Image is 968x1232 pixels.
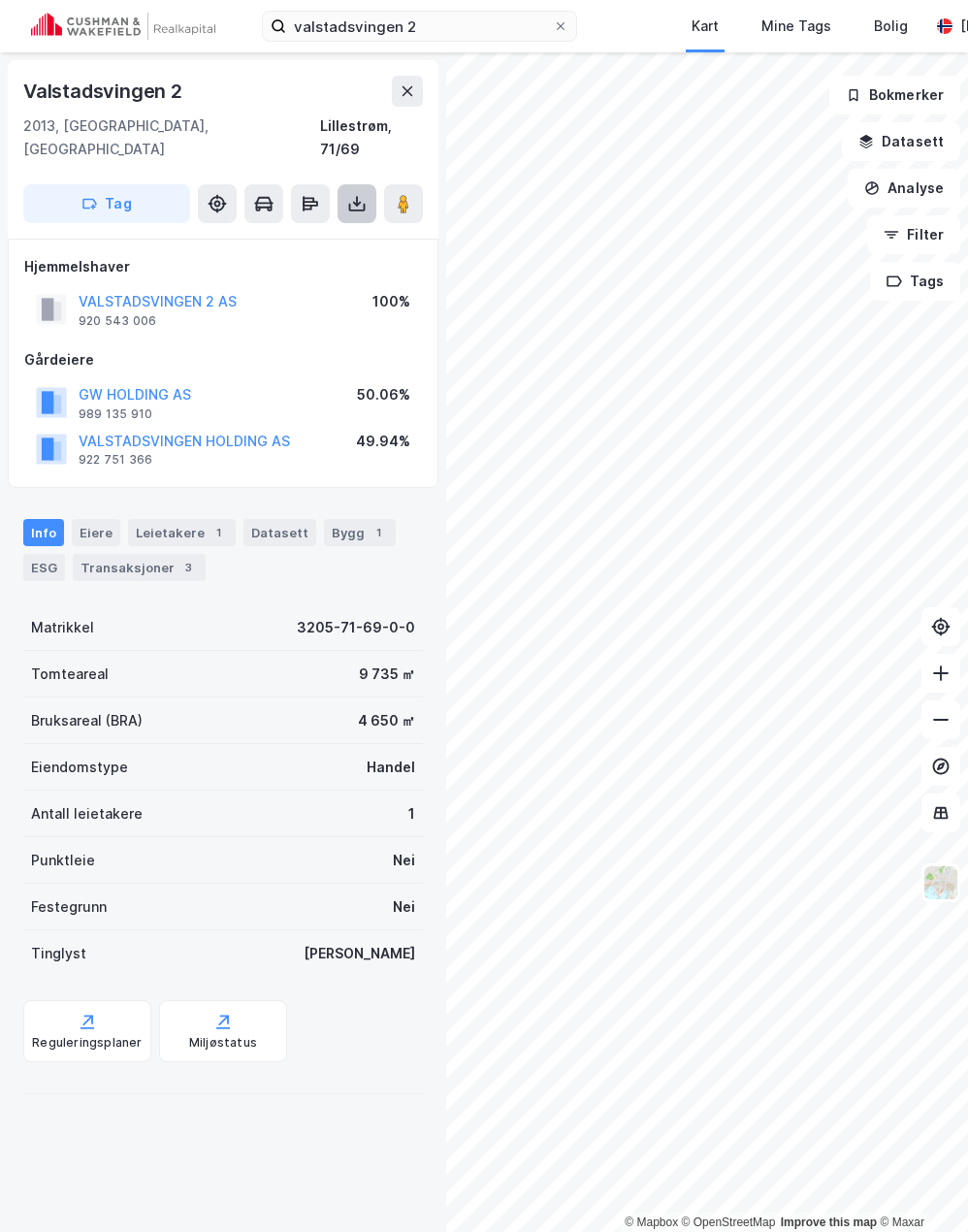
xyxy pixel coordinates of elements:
div: Eiere [72,519,120,546]
div: 922 751 366 [79,452,152,468]
button: Datasett [842,122,960,161]
div: Handel [367,756,415,779]
div: Antall leietakere [31,802,143,826]
div: Transaksjoner [73,554,206,581]
div: Bolig [874,15,908,38]
button: Filter [867,215,960,254]
div: 100% [372,290,410,313]
div: 50.06% [357,383,410,406]
div: Valstadsvingen 2 [23,76,186,107]
div: 9 735 ㎡ [359,663,415,686]
div: Kontrollprogram for chat [871,1139,968,1232]
div: 920 543 006 [79,313,156,329]
div: Bruksareal (BRA) [31,709,143,732]
img: Z [922,864,959,901]
a: Improve this map [781,1216,877,1229]
div: Mine Tags [761,15,831,38]
div: Tinglyst [31,942,86,965]
div: 4 650 ㎡ [358,709,415,732]
input: Søk på adresse, matrikkel, gårdeiere, leietakere eller personer [286,12,553,41]
div: ESG [23,554,65,581]
div: 989 135 910 [79,406,152,422]
div: Matrikkel [31,616,94,639]
img: cushman-wakefield-realkapital-logo.202ea83816669bd177139c58696a8fa1.svg [31,13,215,40]
div: Tomteareal [31,663,109,686]
div: [PERSON_NAME] [304,942,415,965]
div: 49.94% [356,430,410,453]
div: Hjemmelshaver [24,255,422,278]
div: Kart [692,15,719,38]
iframe: Chat Widget [871,1139,968,1232]
div: Nei [393,895,415,919]
div: 2013, [GEOGRAPHIC_DATA], [GEOGRAPHIC_DATA] [23,114,320,161]
div: Reguleringsplaner [32,1035,142,1051]
div: Punktleie [31,849,95,872]
div: Nei [393,849,415,872]
div: Bygg [324,519,396,546]
button: Bokmerker [829,76,960,114]
button: Tag [23,184,190,223]
div: Festegrunn [31,895,107,919]
a: OpenStreetMap [682,1216,776,1229]
div: Datasett [243,519,316,546]
button: Tags [870,262,960,301]
div: 1 [369,523,388,542]
div: Lillestrøm, 71/69 [320,114,423,161]
div: 1 [408,802,415,826]
div: 1 [209,523,228,542]
div: 3 [178,558,198,577]
div: Miljøstatus [189,1035,257,1051]
div: 3205-71-69-0-0 [297,616,415,639]
button: Analyse [848,169,960,208]
a: Mapbox [625,1216,678,1229]
div: Leietakere [128,519,236,546]
div: Info [23,519,64,546]
div: Eiendomstype [31,756,128,779]
div: Gårdeiere [24,348,422,372]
